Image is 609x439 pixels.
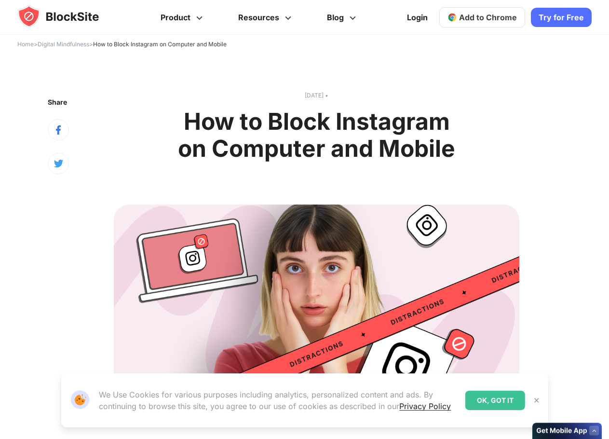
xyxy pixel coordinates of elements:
a: Try for Free [531,8,592,27]
span: How to Block Instagram on Computer and Mobile [93,41,227,48]
h1: How to Block Instagram on Computer and Mobile [175,108,459,162]
text: [DATE] • [114,91,519,100]
button: Close [530,394,543,407]
a: Add to Chrome [439,7,525,27]
div: OK, GOT IT [465,391,525,410]
img: chrome-icon.svg [447,13,457,22]
a: Login [401,6,433,29]
span: > > [17,41,227,48]
img: Close [533,397,541,404]
span: Add to Chrome [459,13,517,22]
a: Digital Mindfulness [38,41,89,48]
img: blocksite-icon.5d769676.svg [17,5,118,28]
text: Share [48,98,67,106]
p: We Use Cookies for various purposes including analytics, personalized content and ads. By continu... [99,389,457,412]
a: Home [17,41,34,48]
img: How to Block Instagram on Computer and Mobile [114,205,519,407]
a: Privacy Policy [399,401,451,411]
